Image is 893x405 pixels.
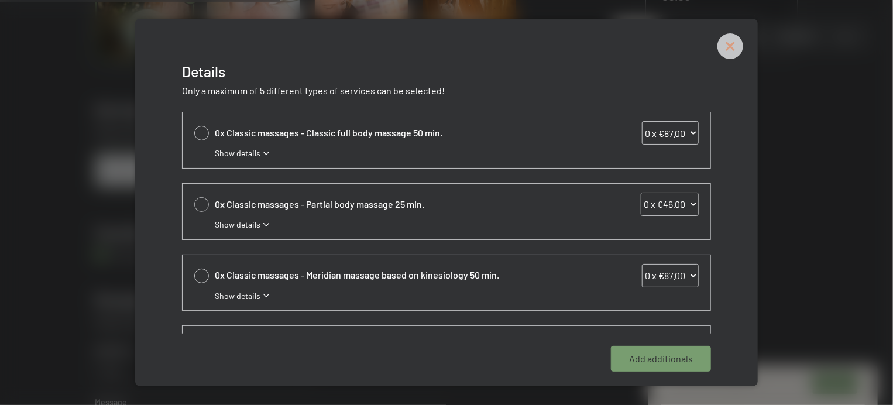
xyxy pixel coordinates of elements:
[182,63,225,80] span: Details
[629,352,693,365] span: Add additionals
[182,84,711,97] p: Only a maximum of 5 different types of services can be selected!
[215,198,578,211] span: 0x Classic massages - Partial body massage 25 min.
[215,126,578,139] span: 0x Classic massages - Classic full body massage 50 min.
[215,147,260,159] span: Show details
[215,269,578,282] span: 0x Classic massages - Meridian massage based on kinesiology 50 min.
[215,219,260,231] span: Show details
[215,290,260,302] span: Show details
